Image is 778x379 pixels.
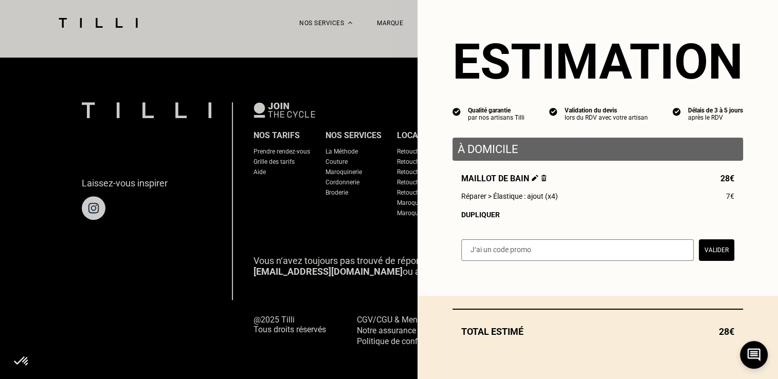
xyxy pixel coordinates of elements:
div: Total estimé [453,326,743,337]
span: 28€ [719,326,734,337]
img: icon list info [673,107,681,116]
p: À domicile [458,143,738,156]
img: Supprimer [541,175,547,181]
div: Qualité garantie [468,107,524,114]
span: Maillot de bain [461,174,547,183]
span: 28€ [720,174,734,183]
div: Validation du devis [565,107,648,114]
button: Valider [699,239,734,261]
span: 7€ [726,192,734,200]
section: Estimation [453,33,743,90]
div: après le RDV [688,114,743,121]
span: Réparer > Élastique : ajout (x4) [461,192,558,200]
div: Délais de 3 à 5 jours [688,107,743,114]
img: Éditer [532,175,538,181]
input: J‘ai un code promo [461,239,694,261]
div: lors du RDV avec votre artisan [565,114,648,121]
img: icon list info [453,107,461,116]
img: icon list info [549,107,557,116]
div: Dupliquer [461,211,734,219]
div: par nos artisans Tilli [468,114,524,121]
